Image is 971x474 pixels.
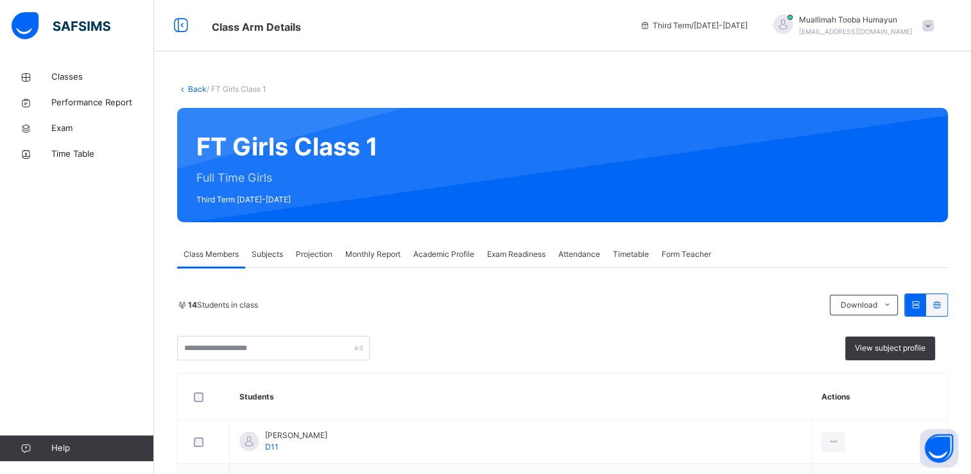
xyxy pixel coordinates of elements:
[188,84,207,94] a: Back
[799,14,913,26] span: Muallimah Tooba Humayun
[345,249,400,260] span: Monthly Report
[212,21,301,33] span: Class Arm Details
[184,249,239,260] span: Class Members
[51,96,154,109] span: Performance Report
[487,249,546,260] span: Exam Readiness
[51,148,154,161] span: Time Table
[51,442,153,455] span: Help
[252,249,283,260] span: Subjects
[558,249,600,260] span: Attendance
[840,299,877,311] span: Download
[51,71,154,83] span: Classes
[207,84,266,94] span: / FT Girls Class 1
[12,12,110,39] img: safsims
[760,14,940,37] div: Muallimah ToobaHumayun
[799,28,913,35] span: [EMAIL_ADDRESS][DOMAIN_NAME]
[265,442,279,452] span: D11
[812,374,947,421] th: Actions
[920,429,958,468] button: Open asap
[51,122,154,135] span: Exam
[613,249,649,260] span: Timetable
[413,249,474,260] span: Academic Profile
[640,20,748,31] span: session/term information
[855,342,925,354] span: View subject profile
[230,374,812,421] th: Students
[265,430,327,441] span: [PERSON_NAME]
[296,249,332,260] span: Projection
[188,299,258,311] span: Students in class
[662,249,711,260] span: Form Teacher
[188,300,197,310] b: 14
